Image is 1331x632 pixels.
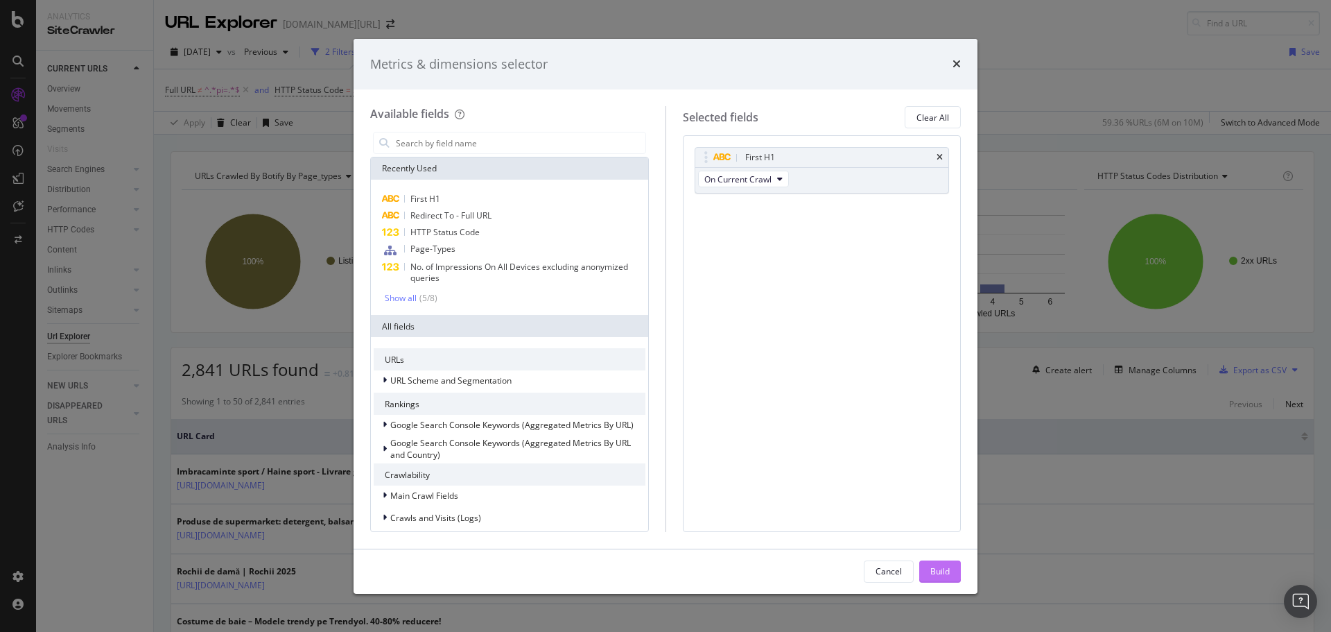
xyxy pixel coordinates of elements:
div: Open Intercom Messenger [1284,585,1317,618]
div: Crawlability [374,463,645,486]
button: On Current Crawl [698,171,789,187]
span: Main Crawl Fields [390,490,458,502]
button: Build [919,561,961,583]
span: No. of Impressions On All Devices excluding anonymized queries [410,261,628,284]
div: Metrics & dimensions selector [370,55,548,74]
span: Redirect To - Full URL [410,210,491,221]
div: modal [354,39,977,594]
span: Google Search Console Keywords (Aggregated Metrics By URL and Country) [390,437,631,461]
div: All fields [371,315,648,337]
div: Rankings [374,393,645,415]
button: Clear All [905,106,961,128]
div: Build [930,565,950,577]
span: On Current Crawl [704,173,772,185]
div: Selected fields [683,110,758,126]
span: Google Search Console Keywords (Aggregated Metrics By URL) [390,419,634,431]
div: First H1timesOn Current Crawl [695,147,950,194]
div: ( 5 / 8 ) [417,292,437,304]
input: Search by field name [394,133,645,153]
div: First H1 [745,151,775,164]
div: Recently Used [371,157,648,180]
span: First H1 [410,193,440,205]
div: Show all [385,293,417,303]
div: Cancel [876,565,902,577]
span: Page-Types [410,243,455,255]
span: URL Scheme and Segmentation [390,375,512,386]
div: Clear All [916,112,949,123]
div: times [952,55,961,74]
div: Available fields [370,106,449,121]
button: Cancel [864,561,914,583]
div: URLs [374,348,645,370]
div: times [937,153,943,162]
span: Crawls and Visits (Logs) [390,512,481,524]
span: HTTP Status Code [410,226,480,238]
